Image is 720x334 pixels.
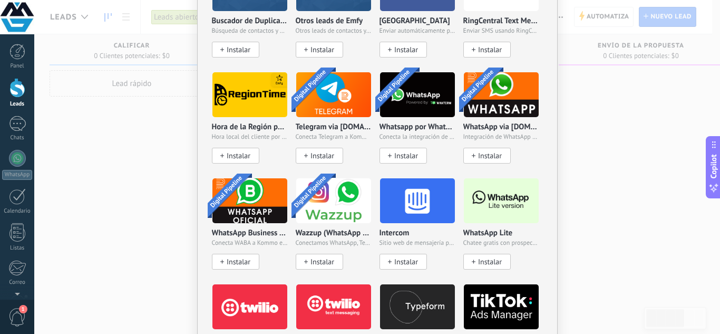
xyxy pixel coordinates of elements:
[463,42,511,58] button: Instalar
[2,63,33,70] div: Panel
[212,17,288,26] p: Buscador de Duplicados de Emfy
[463,254,511,270] button: Instalar
[296,17,363,26] p: Otros leads de Emfy
[380,229,410,238] p: Intercom
[212,281,287,332] img: logo_main.png
[394,45,418,54] span: Instalar
[463,27,539,35] span: Enviar SMS usando RingCentral
[478,151,502,160] span: Instalar
[708,154,719,178] span: Copilot
[296,123,372,132] p: Telegram via [DOMAIN_NAME]
[464,175,539,226] img: logo_main.png
[212,175,287,226] img: logo_main.png
[310,151,334,160] span: Instalar
[380,133,455,141] span: Conecta la integración de WhatsApp en un minuto
[296,281,371,332] img: logo_main.png
[296,254,343,270] button: Instalar
[227,257,250,266] span: Instalar
[380,148,427,164] button: Instalar
[296,72,380,178] div: Telegram via Radist.Online
[310,45,334,54] span: Instalar
[212,240,288,247] span: Conecta WABA a Kommo en 10 minutos
[394,151,418,160] span: Instalar
[463,240,539,247] span: Chatee gratis con prospectos en WhatsApp
[380,72,463,178] div: Whatsapp por Whatcrm y Telphin
[212,69,287,120] img: logo_main.png
[212,42,259,58] button: Instalar
[212,27,288,35] span: Búsqueda de contactos y empresas duplicados
[463,17,539,26] p: RingCentral Text Messaging
[380,240,455,247] span: Sitio web de mensajería para empresas
[463,133,539,141] span: Integración de WhatsApp para Kommo
[296,69,371,120] img: logo_main.png
[380,178,463,284] div: Intercom
[478,45,502,54] span: Instalar
[2,208,33,215] div: Calendario
[2,170,32,180] div: WhatsApp
[463,148,511,164] button: Instalar
[380,27,455,35] span: Enviar automáticamente prospectos de [GEOGRAPHIC_DATA]
[463,72,539,178] div: WhatsApp via Radist.Online
[2,245,33,252] div: Listas
[296,27,372,35] span: Otros leads de contactos y compañías
[380,281,455,332] img: logo_main.png
[380,123,455,132] p: Whatsapp por Whatcrm y Telphin
[380,69,455,120] img: logo_main.png
[464,69,539,120] img: logo_main.png
[380,42,427,58] button: Instalar
[296,240,372,247] span: Conectamos WhatsApp, Telegram e Instagram a Kommo
[296,133,372,141] span: Conecta Telegram a Kommo y obtén 3 días gratis
[394,257,418,266] span: Instalar
[2,101,33,108] div: Leads
[463,229,513,238] p: WhatsApp Lite
[212,133,288,141] span: Hora local del cliente por número de teléfono
[2,279,33,286] div: Correo
[464,281,539,332] img: logo_main.png
[380,175,455,226] img: logo_main.png
[227,151,250,160] span: Instalar
[212,72,296,178] div: Hora de la Región por Emfy
[212,178,296,284] div: WhatsApp Business API (WABA) via Radist.Online
[296,178,380,284] div: Wazzup (WhatsApp & Instagram)
[2,135,33,141] div: Chats
[463,123,539,132] p: WhatsApp via [DOMAIN_NAME]
[296,42,343,58] button: Instalar
[212,123,288,132] p: Hora de la Región por Emfy
[212,148,259,164] button: Instalar
[19,305,27,313] span: 1
[463,178,539,284] div: WhatsApp Lite
[212,229,288,238] p: WhatsApp Business API ([GEOGRAPHIC_DATA]) via [DOMAIN_NAME]
[478,257,502,266] span: Instalar
[296,175,371,226] img: logo_main.png
[380,17,450,26] p: [GEOGRAPHIC_DATA]
[296,229,372,238] p: Wazzup (WhatsApp & Instagram)
[310,257,334,266] span: Instalar
[296,148,343,164] button: Instalar
[380,254,427,270] button: Instalar
[227,45,250,54] span: Instalar
[212,254,259,270] button: Instalar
